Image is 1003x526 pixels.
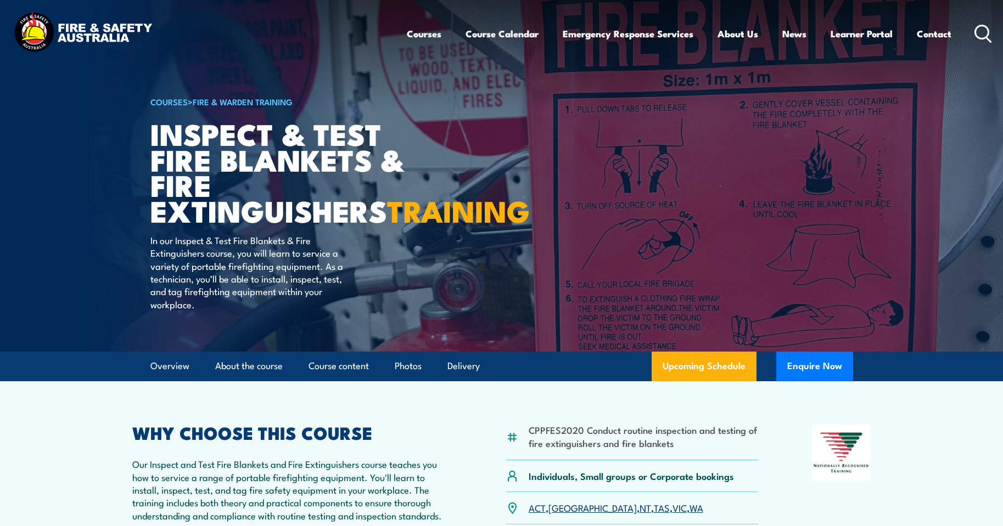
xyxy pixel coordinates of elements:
a: Delivery [447,352,480,381]
img: Nationally Recognised Training logo. [812,425,871,480]
a: Photos [395,352,422,381]
a: Courses [407,19,441,48]
a: Course content [309,352,369,381]
li: CPPFES2020 Conduct routine inspection and testing of fire extinguishers and fire blankets [529,423,759,449]
p: Our Inspect and Test Fire Blankets and Fire Extinguishers course teaches you how to service a ran... [132,457,453,522]
a: Learner Portal [831,19,893,48]
a: WA [690,501,703,514]
button: Enquire Now [776,352,853,381]
a: Course Calendar [466,19,539,48]
h1: Inspect & Test Fire Blankets & Fire Extinguishers [150,121,422,223]
a: Overview [150,352,189,381]
a: Fire & Warden Training [193,95,293,108]
a: TAS [654,501,670,514]
strong: TRAINING [387,187,530,233]
p: Individuals, Small groups or Corporate bookings [529,470,734,482]
a: News [782,19,806,48]
p: , , , , , [529,501,703,514]
a: VIC [673,501,687,514]
a: Contact [917,19,951,48]
p: In our Inspect & Test Fire Blankets & Fire Extinguishers course, you will learn to service a vari... [150,234,351,310]
a: Upcoming Schedule [652,352,757,381]
h6: > [150,95,422,108]
a: ACT [529,501,546,514]
a: [GEOGRAPHIC_DATA] [548,501,637,514]
h2: WHY CHOOSE THIS COURSE [132,425,453,440]
a: About the course [215,352,283,381]
a: Emergency Response Services [563,19,693,48]
a: NT [640,501,651,514]
a: COURSES [150,95,188,108]
a: About Us [718,19,758,48]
